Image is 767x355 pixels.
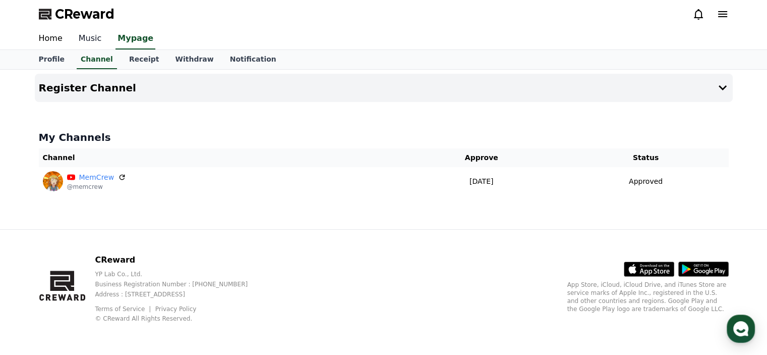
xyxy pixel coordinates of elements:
[26,286,43,294] span: Home
[79,108,99,116] div: [DATE]
[12,76,71,92] h1: CReward
[95,270,264,278] p: YP Lab Co., Ltd.
[67,271,130,296] a: Messages
[77,50,117,69] a: Channel
[14,146,183,171] a: Enter a message.
[39,148,400,167] th: Channel
[563,148,728,167] th: Status
[39,82,136,93] h4: Register Channel
[400,148,563,167] th: Approve
[71,28,110,49] a: Music
[149,286,174,294] span: Settings
[115,28,155,49] a: Mypage
[68,199,139,206] span: Powered by
[67,183,127,191] p: @memcrew
[100,199,140,206] b: Channel Talk
[31,28,71,49] a: Home
[35,74,733,102] button: Register Channel
[79,172,114,183] a: MemCrew
[41,107,74,116] div: Creward
[3,271,67,296] a: Home
[95,254,264,266] p: CReward
[95,280,264,288] p: Business Registration Number : [PHONE_NUMBER]
[130,271,194,296] a: Settings
[41,116,178,136] div: Hello, Most of your inquiries have already been addressed in our previous responses. Here’s some ...
[55,6,114,22] span: CReward
[64,175,146,183] span: Back on [DATE] 4:30 AM
[95,290,264,298] p: Address : [STREET_ADDRESS]
[106,80,185,92] button: See business hours
[629,176,663,187] p: Approved
[57,199,139,207] a: Powered byChannel Talk
[567,281,729,313] p: App Store, iCloud, iCloud Drive, and iTunes Store are service marks of Apple Inc., registered in ...
[12,103,185,140] a: Creward[DATE] Hello, Most of your inquiries have already been addressed in our previous responses...
[95,315,264,323] p: © CReward All Rights Reserved.
[110,81,173,90] span: See business hours
[155,306,197,313] a: Privacy Policy
[43,171,63,191] img: MemCrew
[31,50,73,69] a: Profile
[21,154,87,164] span: Enter a message.
[222,50,284,69] a: Notification
[95,306,152,313] a: Terms of Service
[121,50,167,69] a: Receipt
[39,6,114,22] a: CReward
[167,50,221,69] a: Withdraw
[39,130,729,144] h4: My Channels
[84,287,113,295] span: Messages
[404,176,559,187] p: [DATE]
